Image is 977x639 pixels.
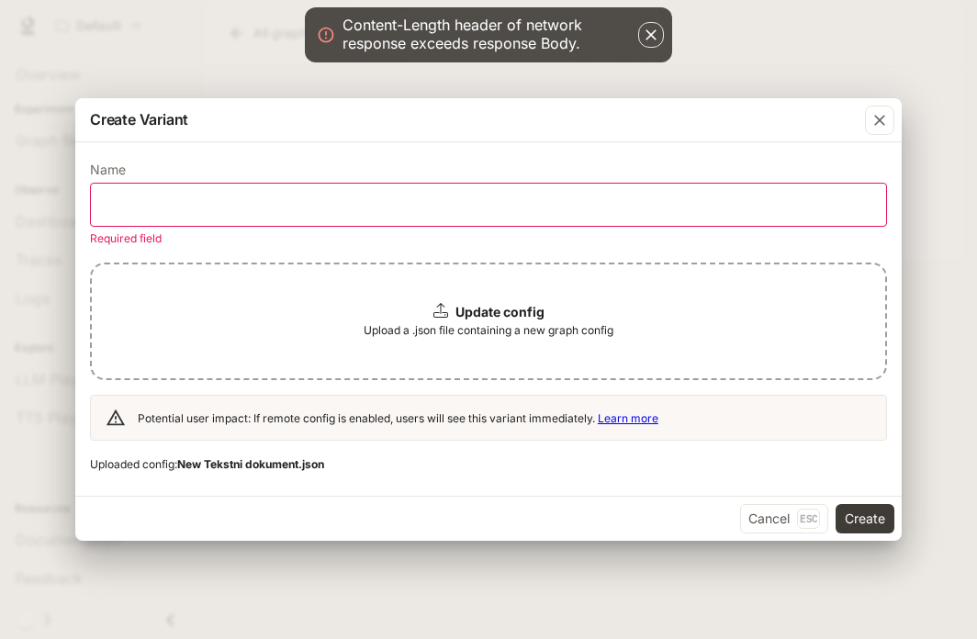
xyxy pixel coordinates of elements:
button: CancelEsc [740,504,828,533]
p: Create Variant [90,108,188,130]
p: Content-Length header of network response exceeds response Body. [343,16,634,52]
p: Esc [797,509,820,529]
span: Upload a .json file containing a new graph config [364,321,613,340]
span: Potential user impact: If remote config is enabled, users will see this variant immediately. [138,411,658,425]
b: New Tekstni dokument.json [177,457,324,471]
button: Create [836,504,894,533]
a: Learn more [598,411,658,425]
b: Update config [455,304,545,319]
p: Required field [90,230,874,248]
span: Uploaded config: [90,455,887,474]
p: Name [90,163,126,176]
